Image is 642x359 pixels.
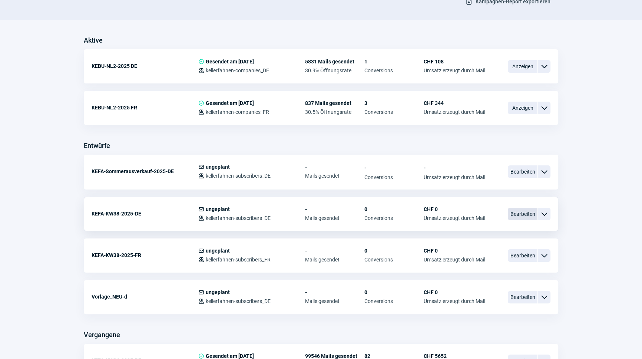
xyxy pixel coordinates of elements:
span: Umsatz erzeugt durch Mail [424,215,485,221]
span: Umsatz erzeugt durch Mail [424,67,485,73]
div: KEFA-KW38-2025-DE [92,206,198,221]
span: 5831 Mails gesendet [305,59,364,65]
span: - [364,164,424,171]
span: Conversions [364,174,424,180]
span: kellerfahnen-companies_DE [206,67,269,73]
span: ungeplant [206,248,230,254]
h3: Vergangene [84,329,120,341]
span: kellerfahnen-companies_FR [206,109,269,115]
span: Mails gesendet [305,173,364,179]
span: Conversions [364,215,424,221]
span: Mails gesendet [305,257,364,263]
span: - [424,164,485,171]
div: KEBU-NL2-2025 FR [92,100,198,115]
span: 99546 Mails gesendet [305,353,364,359]
span: Mails gesendet [305,215,364,221]
span: 0 [364,206,424,212]
span: Umsatz erzeugt durch Mail [424,257,485,263]
span: Conversions [364,257,424,263]
span: Conversions [364,109,424,115]
div: Vorlage_NEU-d [92,289,198,304]
span: CHF 108 [424,59,485,65]
span: 0 [364,248,424,254]
span: CHF 0 [424,289,485,295]
span: 30.5% Öffnungsrate [305,109,364,115]
span: CHF 0 [424,206,485,212]
span: CHF 0 [424,248,485,254]
span: ungeplant [206,289,230,295]
span: 1 [364,59,424,65]
span: Gesendet am [DATE] [206,59,254,65]
span: 0 [364,289,424,295]
span: CHF 344 [424,100,485,106]
span: - [305,164,364,170]
span: Bearbeiten [508,249,537,262]
span: 82 [364,353,424,359]
span: - [305,289,364,295]
span: Umsatz erzeugt durch Mail [424,298,485,304]
span: Conversions [364,298,424,304]
span: 3 [364,100,424,106]
span: Umsatz erzeugt durch Mail [424,174,485,180]
span: - [305,206,364,212]
div: KEFA-Sommerausverkauf-2025-DE [92,164,198,179]
span: Gesendet am [DATE] [206,353,254,359]
span: CHF 5652 [424,353,485,359]
span: Gesendet am [DATE] [206,100,254,106]
span: Conversions [364,67,424,73]
span: ungeplant [206,206,230,212]
span: kellerfahnen-subscribers_FR [206,257,271,263]
span: Mails gesendet [305,298,364,304]
span: ungeplant [206,164,230,170]
div: KEBU-NL2-2025 DE [92,59,198,73]
div: KEFA-KW38-2025-FR [92,248,198,263]
span: Anzeigen [508,60,537,73]
span: Anzeigen [508,102,537,114]
span: - [305,248,364,254]
span: Bearbeiten [508,291,537,303]
h3: Entwürfe [84,140,110,152]
span: Umsatz erzeugt durch Mail [424,109,485,115]
span: Bearbeiten [508,208,537,220]
span: Bearbeiten [508,165,537,178]
span: 30.9% Öffnungsrate [305,67,364,73]
span: kellerfahnen-subscribers_DE [206,298,271,304]
span: kellerfahnen-subscribers_DE [206,173,271,179]
span: kellerfahnen-subscribers_DE [206,215,271,221]
span: 837 Mails gesendet [305,100,364,106]
h3: Aktive [84,34,103,46]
